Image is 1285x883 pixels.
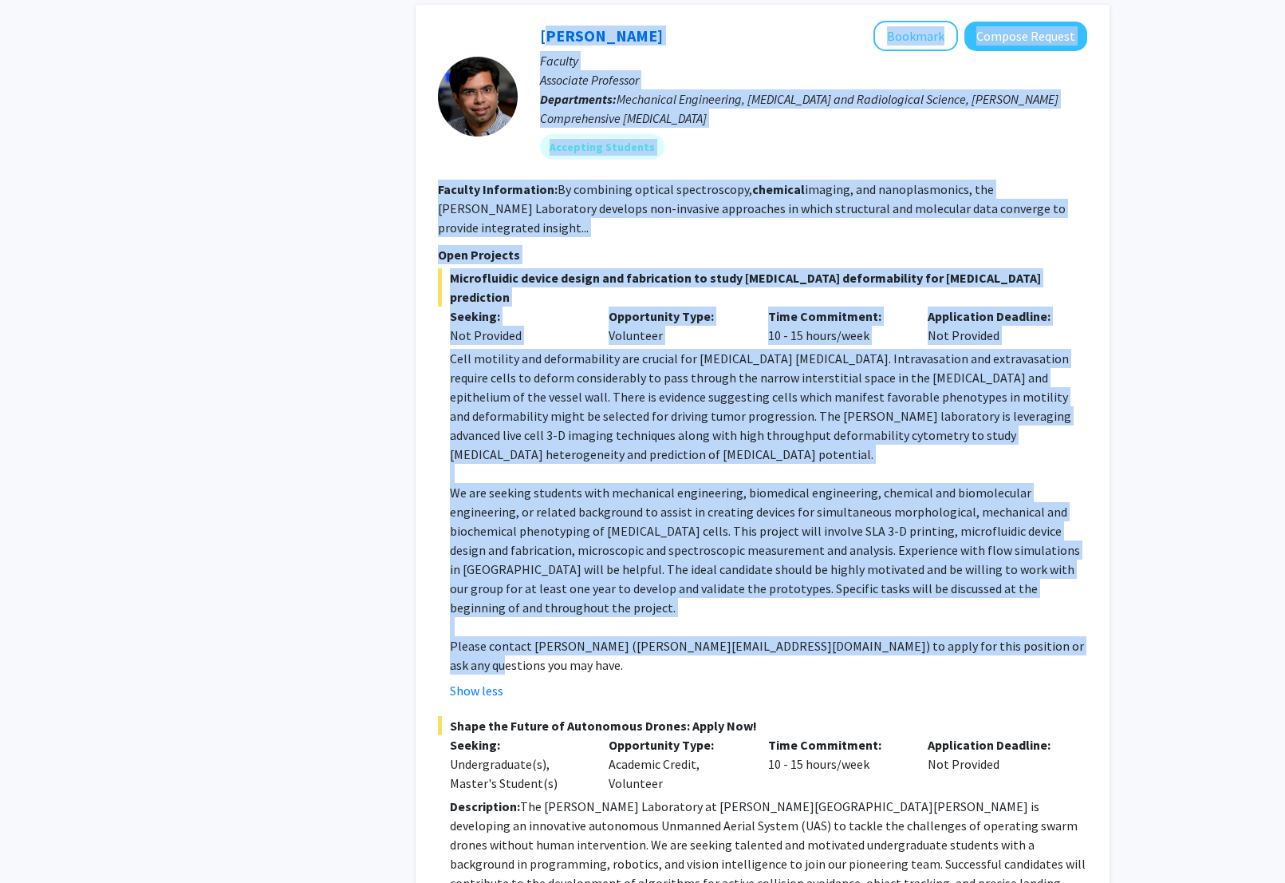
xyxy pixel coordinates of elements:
button: Compose Request to Ishan Barman [964,22,1087,51]
p: Cell motility and deformability are crucial for [MEDICAL_DATA] [MEDICAL_DATA]. Intravasation and ... [450,349,1087,464]
div: Volunteer [597,307,756,345]
strong: Description: [450,798,520,814]
b: Faculty Information: [438,181,558,197]
p: Time Commitment: [768,307,904,326]
p: Seeking: [450,735,585,754]
p: Faculty [540,51,1087,70]
button: Add Ishan Barman to Bookmarks [873,21,958,51]
div: Undergraduate(s), Master's Student(s) [450,754,585,793]
div: Academic Credit, Volunteer [597,735,756,793]
p: Seeking: [450,307,585,326]
div: Not Provided [450,326,585,345]
p: Please contact [PERSON_NAME] ([PERSON_NAME][EMAIL_ADDRESS][DOMAIN_NAME]) to apply for this positi... [450,636,1087,675]
b: chemical [752,181,805,197]
div: 10 - 15 hours/week [756,735,916,793]
a: [PERSON_NAME] [540,26,663,46]
span: Mechanical Engineering, [MEDICAL_DATA] and Radiological Science, [PERSON_NAME] Comprehensive [MED... [540,91,1058,126]
p: Application Deadline: [928,735,1063,754]
span: Shape the Future of Autonomous Drones: Apply Now! [438,716,1087,735]
p: Opportunity Type: [609,307,744,326]
b: Departments: [540,91,617,107]
p: Associate Professor [540,70,1087,89]
div: Not Provided [916,735,1075,793]
p: We are seeking students with mechanical engineering, biomedical engineering, chemical and biomole... [450,483,1087,617]
iframe: Chat [12,811,68,871]
p: Opportunity Type: [609,735,744,754]
span: Microfluidic device design and fabrication to study [MEDICAL_DATA] deformability for [MEDICAL_DAT... [438,268,1087,307]
mat-chip: Accepting Students [540,134,664,160]
p: Open Projects [438,245,1087,264]
button: Show less [450,681,503,700]
p: Time Commitment: [768,735,904,754]
p: Application Deadline: [928,307,1063,326]
div: 10 - 15 hours/week [756,307,916,345]
div: Not Provided [916,307,1075,345]
fg-read-more: By combining optical spectroscopy, imaging, and nanoplasmonics, the [PERSON_NAME] Laboratory deve... [438,181,1066,236]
